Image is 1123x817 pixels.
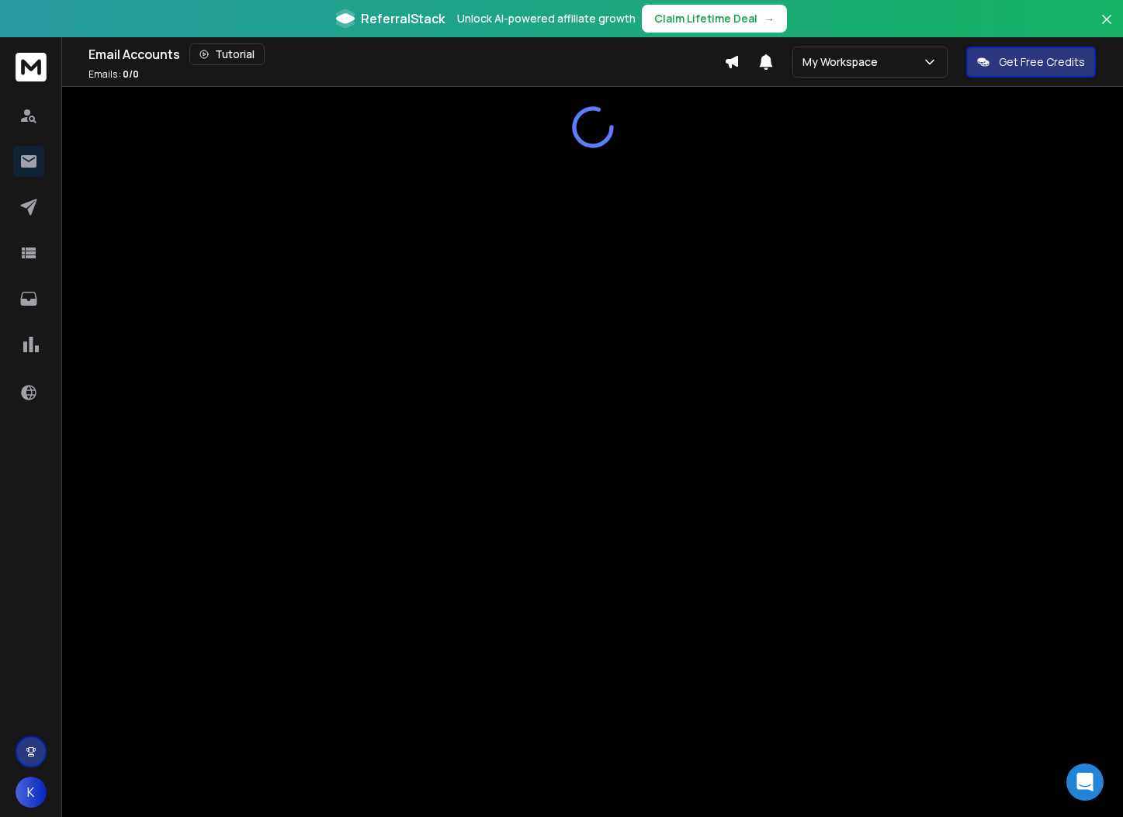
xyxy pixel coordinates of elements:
button: Claim Lifetime Deal→ [642,5,787,33]
div: Open Intercom Messenger [1066,763,1104,801]
div: Email Accounts [88,43,724,65]
button: Get Free Credits [966,47,1096,78]
span: → [764,11,775,26]
p: Emails : [88,68,139,81]
p: My Workspace [802,54,884,70]
p: Get Free Credits [999,54,1085,70]
p: Unlock AI-powered affiliate growth [457,11,636,26]
button: K [16,777,47,808]
span: 0 / 0 [123,68,139,81]
button: Tutorial [189,43,265,65]
button: Close banner [1097,9,1117,47]
span: ReferralStack [361,9,445,28]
